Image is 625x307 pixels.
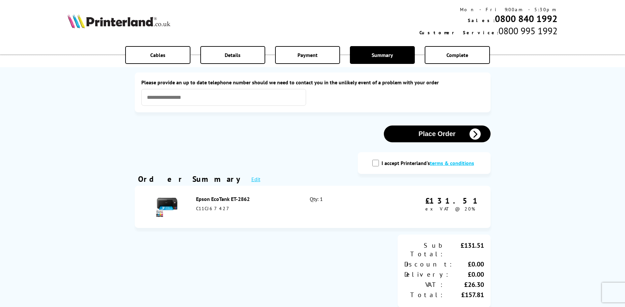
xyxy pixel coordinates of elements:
span: Details [225,52,241,58]
span: 0800 995 1992 [498,25,557,37]
span: Customer Service: [419,30,498,36]
a: 0800 840 1992 [495,13,557,25]
div: £131.51 [425,196,481,206]
div: Total: [404,291,444,299]
div: Order Summary [138,174,245,184]
button: Place Order [384,126,491,142]
div: Qty: 1 [310,196,378,218]
span: Complete [446,52,468,58]
a: modal_tc [430,160,474,166]
div: Discount: [404,260,453,268]
img: Epson EcoTank ET-2862 [156,195,179,218]
div: £0.00 [450,270,484,279]
div: £157.81 [444,291,484,299]
div: C11CJ67427 [196,206,296,211]
span: Sales: [468,17,495,23]
span: ex VAT @ 20% [425,206,475,212]
img: Printerland Logo [68,14,170,28]
div: £26.30 [444,280,484,289]
label: Please provide an up to date telephone number should we need to contact you in the unlikely event... [141,79,484,86]
span: Summary [372,52,393,58]
div: Epson EcoTank ET-2862 [196,196,296,202]
span: Cables [150,52,165,58]
div: VAT: [404,280,444,289]
div: £0.00 [453,260,484,268]
div: Sub Total: [404,241,444,258]
a: Edit [251,176,260,182]
span: Payment [298,52,318,58]
div: Mon - Fri 9:00am - 5:30pm [419,7,557,13]
label: I accept Printerland's [382,160,477,166]
div: £131.51 [444,241,484,258]
div: Delivery: [404,270,450,279]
